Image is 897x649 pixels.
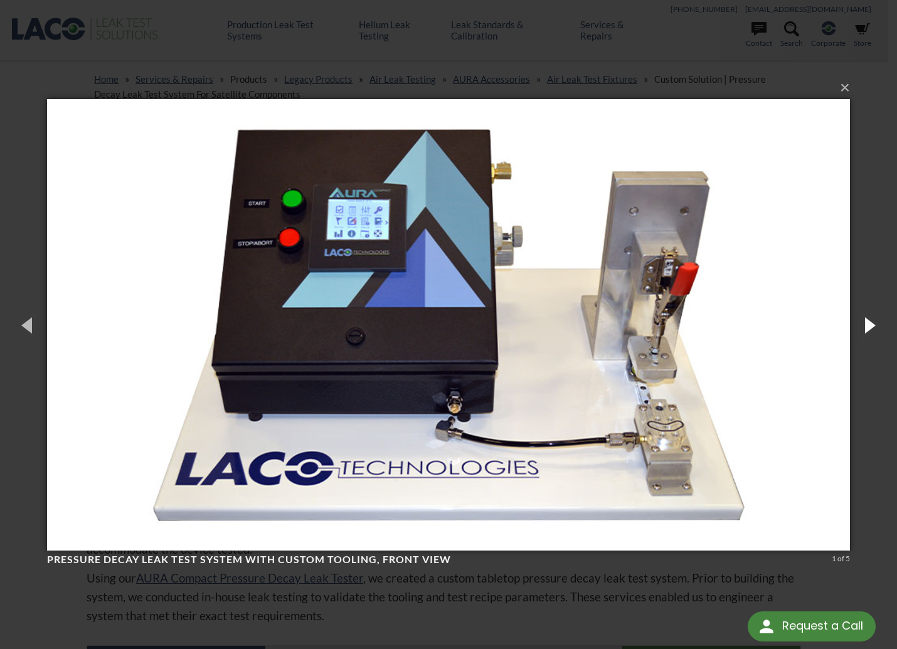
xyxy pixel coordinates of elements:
[748,611,876,641] div: Request a Call
[841,290,897,359] button: Next (Right arrow key)
[782,611,863,640] div: Request a Call
[47,553,827,566] h4: Pressure Decay Leak Test System with custom tooling, front view
[51,74,854,102] button: ×
[756,616,777,636] img: round button
[47,74,850,576] img: Pressure Decay Leak Test System with custom tooling, front view
[832,553,850,564] div: 1 of 5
